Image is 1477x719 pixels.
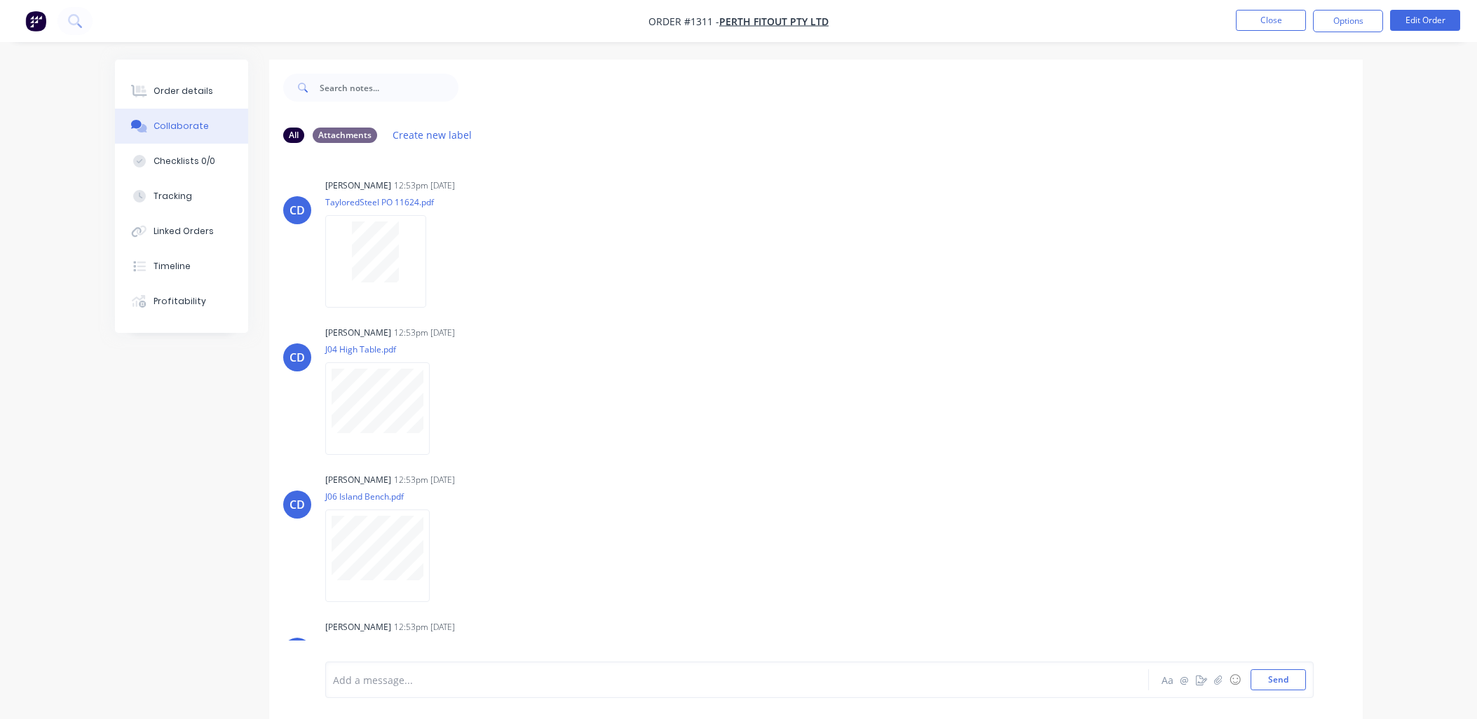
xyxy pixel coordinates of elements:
[115,179,248,214] button: Tracking
[154,260,191,273] div: Timeline
[154,120,209,132] div: Collaborate
[394,474,455,486] div: 12:53pm [DATE]
[1176,671,1193,688] button: @
[325,196,440,208] p: TayloredSteel PO 11624.pdf
[25,11,46,32] img: Factory
[394,179,455,192] div: 12:53pm [DATE]
[283,128,304,143] div: All
[115,144,248,179] button: Checklists 0/0
[325,491,444,502] p: J06 Island Bench.pdf
[154,225,214,238] div: Linked Orders
[325,327,391,339] div: [PERSON_NAME]
[719,15,829,28] a: Perth Fitout PTY LTD
[320,74,458,102] input: Search notes...
[154,85,213,97] div: Order details
[115,74,248,109] button: Order details
[290,349,305,366] div: CD
[325,179,391,192] div: [PERSON_NAME]
[325,474,391,486] div: [PERSON_NAME]
[115,214,248,249] button: Linked Orders
[1390,10,1460,31] button: Edit Order
[1313,10,1383,32] button: Options
[325,621,391,634] div: [PERSON_NAME]
[325,638,444,650] p: J01 Arrival Desk.pdf
[115,249,248,284] button: Timeline
[313,128,377,143] div: Attachments
[154,295,206,308] div: Profitability
[648,15,719,28] span: Order #1311 -
[290,202,305,219] div: CD
[154,155,215,167] div: Checklists 0/0
[1236,10,1306,31] button: Close
[1251,669,1306,690] button: Send
[1159,671,1176,688] button: Aa
[115,109,248,144] button: Collaborate
[1227,671,1244,688] button: ☺
[386,125,479,144] button: Create new label
[115,284,248,319] button: Profitability
[154,190,192,203] div: Tracking
[394,621,455,634] div: 12:53pm [DATE]
[325,343,444,355] p: J04 High Table.pdf
[290,496,305,513] div: CD
[394,327,455,339] div: 12:53pm [DATE]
